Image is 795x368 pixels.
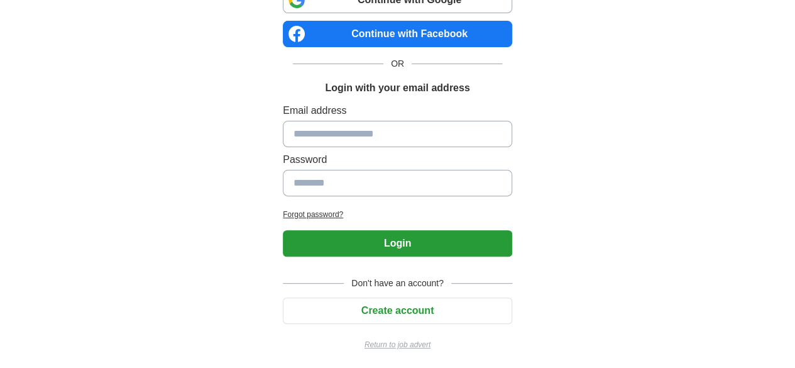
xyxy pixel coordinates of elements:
a: Continue with Facebook [283,21,512,47]
span: OR [383,57,412,70]
button: Create account [283,298,512,324]
h1: Login with your email address [325,81,469,96]
label: Password [283,152,512,167]
button: Login [283,230,512,257]
label: Email address [283,103,512,118]
span: Don't have an account? [344,277,451,290]
a: Return to job advert [283,339,512,350]
a: Forgot password? [283,209,512,220]
a: Create account [283,305,512,316]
